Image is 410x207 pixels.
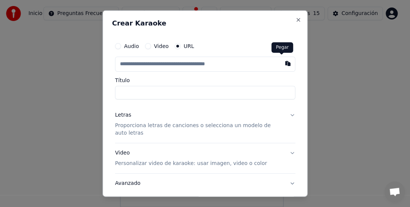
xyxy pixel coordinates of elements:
[115,78,295,83] label: Título
[115,174,295,193] button: Avanzado
[124,43,139,49] label: Audio
[115,160,267,167] p: Personalizar video de karaoke: usar imagen, video o color
[112,20,298,27] h2: Crear Karaoke
[115,143,295,173] button: VideoPersonalizar video de karaoke: usar imagen, video o color
[115,105,295,143] button: LetrasProporciona letras de canciones o selecciona un modelo de auto letras
[115,111,131,119] div: Letras
[271,42,293,53] div: Pegar
[154,43,168,49] label: Video
[184,43,194,49] label: URL
[115,149,267,167] div: Video
[115,122,283,137] p: Proporciona letras de canciones o selecciona un modelo de auto letras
